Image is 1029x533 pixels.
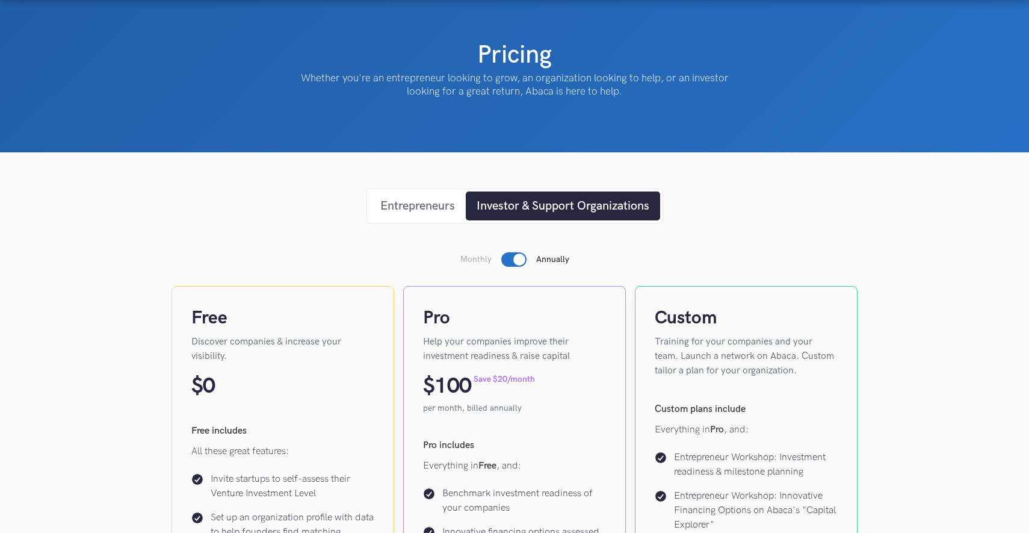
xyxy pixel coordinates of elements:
img: Check icon [423,488,435,500]
strong: Pro [423,440,437,451]
div: Investor & Support Organizations [477,197,649,215]
img: Check icon [655,452,667,464]
div: Entrepreneurs [380,197,455,215]
p: Help your companies improve their investment readiness & raise capital [423,335,606,364]
p: Whether you're an entrepreneur looking to grow, an organization looking to help, or an investor l... [292,72,737,98]
p: Training for your companies and your team. Launch a network on Abaca. Custom tailor a plan for yo... [655,335,838,378]
p: $ [191,373,203,400]
p: Monthly [460,254,492,266]
img: Check icon [191,473,203,485]
h1: Pricing [477,39,552,72]
p: Everything in , and: [423,459,606,473]
p: Annually [536,254,569,266]
strong: Free [478,460,496,472]
p: 0 [203,373,215,400]
h4: Free [191,306,374,330]
p: 100 [434,373,471,400]
p: Everything in , and: [655,423,838,437]
h4: Custom [655,306,838,330]
p: Entrepreneur Workshop: Investment readiness & milestone planning [674,450,838,479]
p: per month, billed annually [423,402,606,414]
p: $ [423,373,434,400]
p: Entrepreneur Workshop: Innovative Financing Options on Abaca's "Capital Explorer" [674,489,838,532]
img: Check icon [655,490,667,502]
strong: Pro [710,424,724,435]
img: Check icon [191,512,203,524]
h4: Pro [423,306,606,330]
strong: includes [439,440,474,451]
strong: Custom plans include [655,404,746,415]
p: Save $20/month [474,373,535,385]
strong: Free includes [191,425,247,437]
p: Benchmark investment readiness of your companies [442,487,606,516]
p: Discover companies & increase your visibility. [191,335,374,364]
p: Invite startups to self-assess their Venture Investment Level [211,472,374,501]
p: All these great features: [191,444,374,459]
